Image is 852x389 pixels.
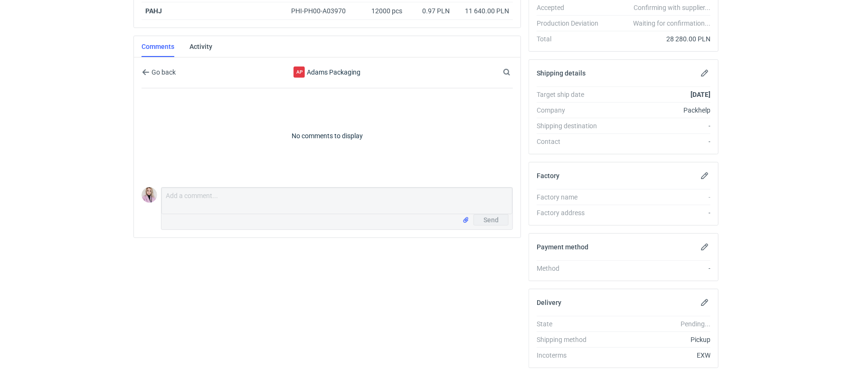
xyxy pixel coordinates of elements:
button: Edit shipping details [699,67,710,79]
button: Edit factory details [699,170,710,181]
div: Contact [537,137,606,146]
div: Incoterms [537,351,606,360]
div: Accepted [537,3,606,12]
div: Shipping destination [537,121,606,131]
div: Packhelp [606,105,710,115]
div: State [537,319,606,329]
div: PHI-PH00-A03970 [291,6,355,16]
button: Edit payment method [699,241,710,253]
img: Klaudia Wiśniewska [142,187,157,203]
span: Send [483,217,499,223]
h2: Factory [537,172,559,180]
em: Confirming with supplier... [634,4,710,11]
div: - [606,137,710,146]
div: 11 640.00 PLN [457,6,509,16]
div: Pickup [606,335,710,344]
em: Pending... [681,320,710,328]
figcaption: AP [293,66,305,78]
div: Production Deviation [537,19,606,28]
p: No comments to display [142,88,513,183]
a: Comments [142,36,174,57]
button: Send [473,214,509,226]
button: Edit delivery details [699,297,710,308]
div: 0.97 PLN [410,6,450,16]
div: Adams Packaging [249,66,405,78]
em: Waiting for confirmation... [633,19,710,28]
strong: [DATE] [691,91,710,98]
h2: Payment method [537,243,588,251]
div: - [606,264,710,273]
div: Total [537,34,606,44]
div: - [606,208,710,218]
button: Go back [142,66,176,78]
div: Target ship date [537,90,606,99]
h2: Delivery [537,299,561,306]
div: Shipping method [537,335,606,344]
div: 12000 pcs [359,2,406,20]
div: Factory name [537,192,606,202]
div: Method [537,264,606,273]
div: Adams Packaging [293,66,305,78]
div: Company [537,105,606,115]
input: Search [501,66,531,78]
a: Activity [189,36,212,57]
div: - [606,121,710,131]
div: 28 280.00 PLN [606,34,710,44]
h2: Shipping details [537,69,586,77]
a: PAHJ [145,7,162,15]
div: EXW [606,351,710,360]
span: Go back [150,69,176,76]
div: - [606,192,710,202]
div: Factory address [537,208,606,218]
